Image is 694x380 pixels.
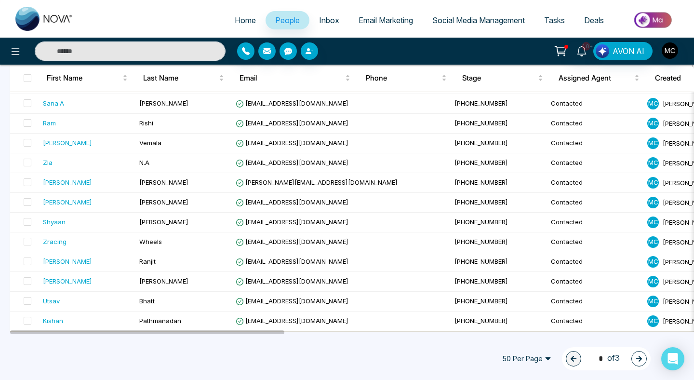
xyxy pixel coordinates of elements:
[596,44,609,58] img: Lead Flow
[236,99,348,107] span: [EMAIL_ADDRESS][DOMAIN_NAME]
[547,134,643,153] td: Contacted
[454,119,508,127] span: [PHONE_NUMBER]
[551,65,647,92] th: Assigned Agent
[544,15,565,25] span: Tasks
[454,218,508,226] span: [PHONE_NUMBER]
[584,15,604,25] span: Deals
[574,11,614,29] a: Deals
[236,218,348,226] span: [EMAIL_ADDRESS][DOMAIN_NAME]
[593,42,653,60] button: AVON AI
[647,296,659,307] span: M C
[358,65,454,92] th: Phone
[43,177,92,187] div: [PERSON_NAME]
[547,94,643,114] td: Contacted
[647,137,659,149] span: M C
[647,98,659,109] span: M C
[139,297,155,305] span: Bhatt
[43,237,67,246] div: Zracing
[570,42,593,59] a: 10+
[454,297,508,305] span: [PHONE_NUMBER]
[275,15,300,25] span: People
[647,197,659,208] span: M C
[454,258,508,265] span: [PHONE_NUMBER]
[236,139,348,147] span: [EMAIL_ADDRESS][DOMAIN_NAME]
[547,292,643,312] td: Contacted
[366,72,440,84] span: Phone
[225,11,266,29] a: Home
[43,158,53,167] div: ZIa
[236,119,348,127] span: [EMAIL_ADDRESS][DOMAIN_NAME]
[423,11,534,29] a: Social Media Management
[139,258,156,265] span: Ranjit
[547,213,643,232] td: Contacted
[647,276,659,287] span: M C
[236,258,348,265] span: [EMAIL_ADDRESS][DOMAIN_NAME]
[547,312,643,331] td: Contacted
[359,15,413,25] span: Email Marketing
[15,7,73,31] img: Nova CRM Logo
[462,72,536,84] span: Stage
[43,138,92,148] div: [PERSON_NAME]
[309,11,349,29] a: Inbox
[43,118,56,128] div: Ram
[454,159,508,166] span: [PHONE_NUMBER]
[143,72,217,84] span: Last Name
[454,198,508,206] span: [PHONE_NUMBER]
[43,217,66,227] div: Shyaan
[454,317,508,325] span: [PHONE_NUMBER]
[139,218,188,226] span: [PERSON_NAME]
[349,11,423,29] a: Email Marketing
[139,159,149,166] span: N.A
[593,352,620,365] span: of 3
[534,11,574,29] a: Tasks
[547,173,643,193] td: Contacted
[454,139,508,147] span: [PHONE_NUMBER]
[547,114,643,134] td: Contacted
[432,15,525,25] span: Social Media Management
[139,238,162,245] span: Wheels
[647,256,659,268] span: M C
[236,297,348,305] span: [EMAIL_ADDRESS][DOMAIN_NAME]
[236,198,348,206] span: [EMAIL_ADDRESS][DOMAIN_NAME]
[454,65,551,92] th: Stage
[43,296,60,306] div: Utsav
[547,153,643,173] td: Contacted
[547,252,643,272] td: Contacted
[647,315,659,327] span: M C
[662,42,678,59] img: User Avatar
[647,177,659,189] span: M C
[495,351,558,366] span: 50 Per Page
[139,198,188,206] span: [PERSON_NAME]
[236,238,348,245] span: [EMAIL_ADDRESS][DOMAIN_NAME]
[618,9,688,31] img: Market-place.gif
[139,139,161,147] span: Vemala
[135,65,232,92] th: Last Name
[647,236,659,248] span: M C
[547,193,643,213] td: Contacted
[613,45,644,57] span: AVON AI
[661,347,684,370] div: Open Intercom Messenger
[39,65,135,92] th: First Name
[43,197,92,207] div: [PERSON_NAME]
[43,257,92,266] div: [PERSON_NAME]
[43,98,64,108] div: Sana A
[454,99,508,107] span: [PHONE_NUMBER]
[139,317,181,325] span: Pathmanadan
[235,15,256,25] span: Home
[236,317,348,325] span: [EMAIL_ADDRESS][DOMAIN_NAME]
[236,178,398,186] span: [PERSON_NAME][EMAIL_ADDRESS][DOMAIN_NAME]
[139,277,188,285] span: [PERSON_NAME]
[236,277,348,285] span: [EMAIL_ADDRESS][DOMAIN_NAME]
[559,72,632,84] span: Assigned Agent
[43,276,92,286] div: [PERSON_NAME]
[232,65,358,92] th: Email
[547,232,643,252] td: Contacted
[139,99,188,107] span: [PERSON_NAME]
[236,159,348,166] span: [EMAIL_ADDRESS][DOMAIN_NAME]
[43,316,63,326] div: Kishan
[647,157,659,169] span: M C
[47,72,120,84] span: First Name
[582,42,590,51] span: 10+
[139,178,188,186] span: [PERSON_NAME]
[266,11,309,29] a: People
